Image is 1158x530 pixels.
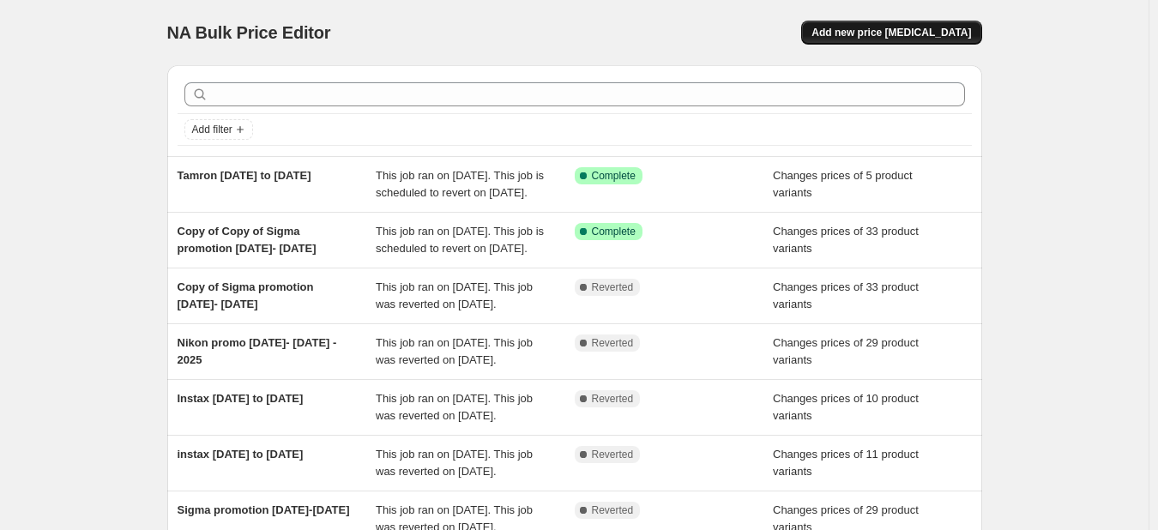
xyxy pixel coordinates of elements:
span: Changes prices of 29 product variants [773,336,919,366]
span: This job ran on [DATE]. This job was reverted on [DATE]. [376,392,533,422]
span: Changes prices of 11 product variants [773,448,919,478]
span: Tamron [DATE] to [DATE] [178,169,311,182]
span: Changes prices of 5 product variants [773,169,913,199]
span: Instax [DATE] to [DATE] [178,392,304,405]
span: instax [DATE] to [DATE] [178,448,304,461]
span: Complete [592,225,636,238]
span: Complete [592,169,636,183]
span: Reverted [592,336,634,350]
span: Copy of Sigma promotion [DATE]- [DATE] [178,280,314,310]
span: This job ran on [DATE]. This job was reverted on [DATE]. [376,336,533,366]
span: Changes prices of 33 product variants [773,280,919,310]
span: This job ran on [DATE]. This job is scheduled to revert on [DATE]. [376,169,544,199]
span: Add new price [MEDICAL_DATA] [811,26,971,39]
span: Reverted [592,392,634,406]
span: Reverted [592,448,634,461]
span: This job ran on [DATE]. This job is scheduled to revert on [DATE]. [376,225,544,255]
span: Changes prices of 10 product variants [773,392,919,422]
span: This job ran on [DATE]. This job was reverted on [DATE]. [376,448,533,478]
span: Nikon promo [DATE]- [DATE] - 2025 [178,336,337,366]
span: This job ran on [DATE]. This job was reverted on [DATE]. [376,280,533,310]
button: Add new price [MEDICAL_DATA] [801,21,981,45]
span: Reverted [592,280,634,294]
span: Changes prices of 33 product variants [773,225,919,255]
span: Copy of Copy of Sigma promotion [DATE]- [DATE] [178,225,317,255]
button: Add filter [184,119,253,140]
span: Reverted [592,503,634,517]
span: Sigma promotion [DATE]-[DATE] [178,503,350,516]
span: Add filter [192,123,232,136]
span: NA Bulk Price Editor [167,23,331,42]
